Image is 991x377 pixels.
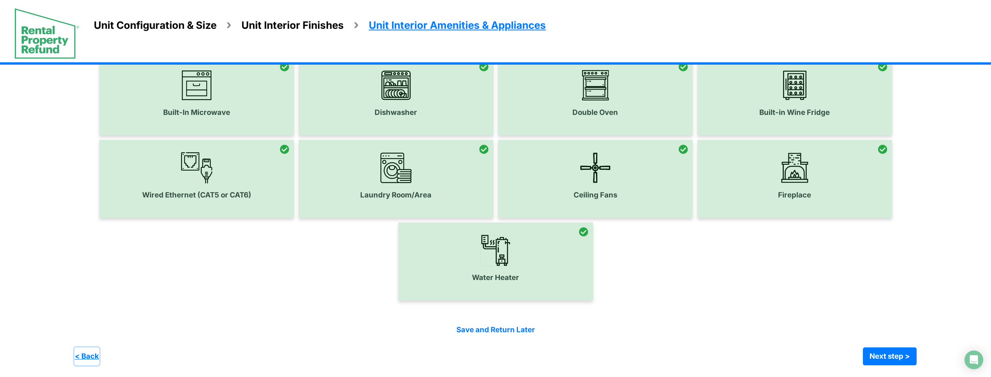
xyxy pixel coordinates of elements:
[369,19,546,31] span: Unit Interior Amenities & Appliances
[14,7,80,59] img: spp logo
[94,19,217,31] span: Unit Configuration & Size
[456,325,535,334] a: Save and Return Later
[74,347,99,365] button: < Back
[241,19,344,31] span: Unit Interior Finishes
[965,351,983,369] div: Open Intercom Messenger
[863,347,917,365] button: Next step >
